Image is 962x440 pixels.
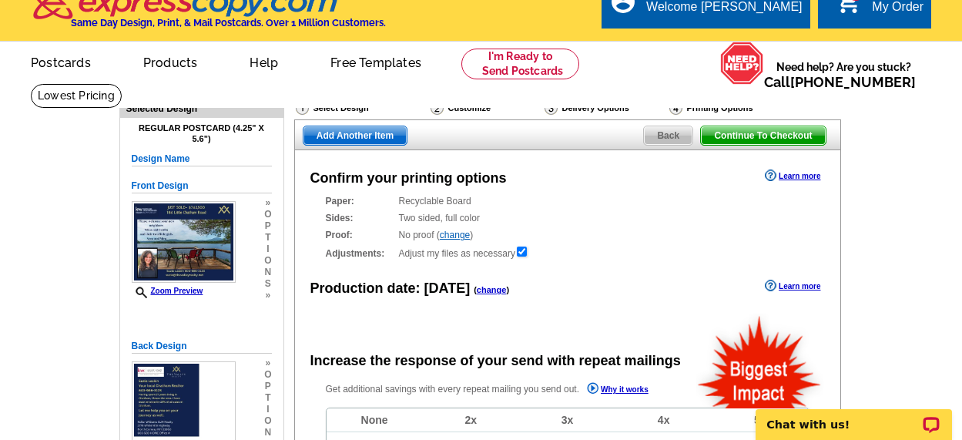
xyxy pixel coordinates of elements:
strong: Adjustments: [326,247,394,260]
span: [DATE] [424,280,471,296]
a: Learn more [765,170,820,182]
span: o [264,209,271,220]
span: i [264,404,271,415]
img: biggestImpact.png [696,314,823,408]
div: Production date: [310,278,510,299]
a: Zoom Preview [132,287,203,295]
span: ( ) [474,285,509,294]
div: Two sided, full color [326,211,809,225]
div: Customize [429,100,543,116]
span: p [264,381,271,392]
span: » [264,197,271,209]
h5: Front Design [132,179,272,193]
span: n [264,267,271,278]
span: o [264,415,271,427]
strong: Sides: [326,211,394,225]
h5: Back Design [132,339,272,354]
p: Get additional savings with every repeat mailing you send out. [326,381,682,398]
span: Call [764,74,916,90]
h4: Same Day Design, Print, & Mail Postcards. Over 1 Million Customers. [71,17,386,29]
div: Select Design [294,100,429,119]
span: n [264,427,271,438]
div: Recyclable Board [326,194,809,208]
a: change [440,230,470,240]
span: » [264,358,271,369]
img: Select Design [296,101,309,115]
div: Printing Options [668,100,803,119]
span: t [264,232,271,244]
div: No proof ( ) [326,228,809,242]
span: Add Another Item [303,126,407,145]
a: [PHONE_NUMBER] [790,74,916,90]
img: help [720,42,764,85]
a: Why it works [587,382,649,398]
span: o [264,369,271,381]
img: Delivery Options [545,101,558,115]
iframe: LiveChat chat widget [746,391,962,440]
span: i [264,244,271,255]
div: Delivery Options [543,100,668,119]
a: Back [643,126,693,146]
div: Confirm your printing options [310,168,507,189]
td: 3x [519,408,615,432]
a: Help [225,43,303,79]
span: Continue To Checkout [701,126,825,145]
span: t [264,392,271,404]
span: o [264,255,271,267]
img: small-thumb.jpg [132,201,236,283]
strong: Paper: [326,194,394,208]
span: s [264,278,271,290]
td: 4x [615,408,712,432]
a: Free Templates [306,43,446,79]
span: p [264,220,271,232]
a: change [477,285,507,294]
td: 2x [423,408,519,432]
a: Add Another Item [303,126,407,146]
td: 5x [712,408,808,432]
a: Learn more [765,280,820,292]
strong: Proof: [326,228,394,242]
img: Printing Options & Summary [669,101,682,115]
div: Increase the response of your send with repeat mailings [310,351,681,371]
div: Adjust my files as necessary [326,245,809,260]
td: None [327,408,423,432]
span: » [264,290,271,301]
span: Back [644,126,692,145]
h5: Design Name [132,152,272,166]
img: Customize [431,101,444,115]
a: Products [119,43,223,79]
a: Postcards [6,43,116,79]
h4: Regular Postcard (4.25" x 5.6") [132,123,272,143]
div: Selected Design [120,101,283,116]
span: Need help? Are you stuck? [764,59,923,90]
